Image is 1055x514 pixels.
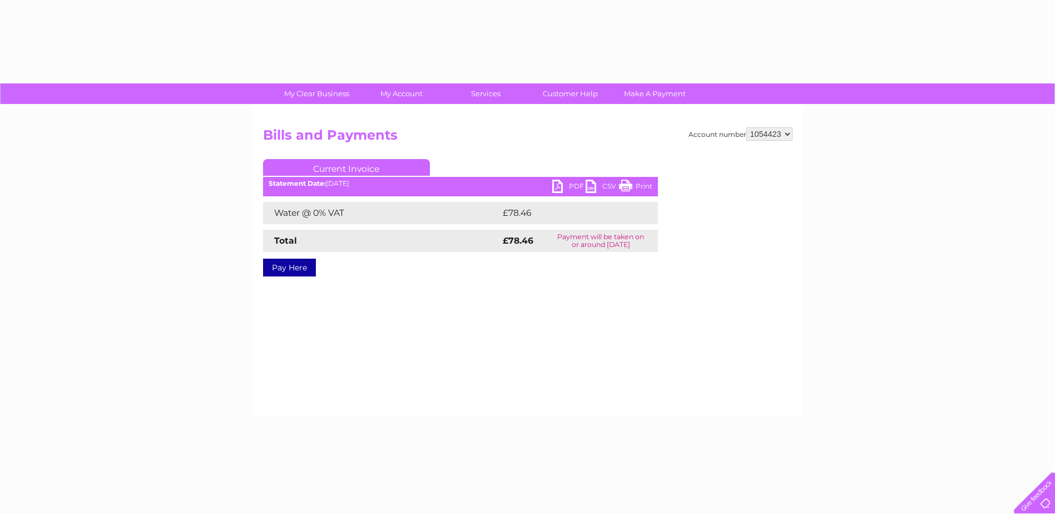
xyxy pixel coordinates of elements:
a: My Account [355,83,447,104]
a: PDF [552,180,586,196]
div: [DATE] [263,180,658,187]
a: Customer Help [524,83,616,104]
a: Print [619,180,652,196]
a: Pay Here [263,259,316,276]
a: Current Invoice [263,159,430,176]
h2: Bills and Payments [263,127,793,149]
div: Account number [689,127,793,141]
td: Payment will be taken on or around [DATE] [544,230,657,252]
td: Water @ 0% VAT [263,202,500,224]
strong: £78.46 [503,235,533,246]
a: Services [440,83,532,104]
a: Make A Payment [609,83,701,104]
strong: Total [274,235,297,246]
a: My Clear Business [271,83,363,104]
b: Statement Date: [269,179,326,187]
a: CSV [586,180,619,196]
td: £78.46 [500,202,636,224]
